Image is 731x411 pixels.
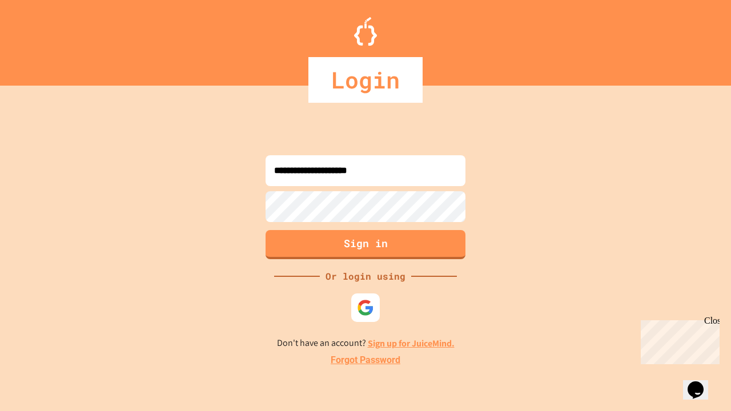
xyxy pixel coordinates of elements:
img: google-icon.svg [357,299,374,316]
div: Or login using [320,269,411,283]
div: Chat with us now!Close [5,5,79,72]
div: Login [308,57,423,103]
a: Sign up for JuiceMind. [368,337,455,349]
iframe: chat widget [636,316,720,364]
iframe: chat widget [683,365,720,400]
p: Don't have an account? [277,336,455,350]
button: Sign in [266,230,465,259]
img: Logo.svg [354,17,377,46]
a: Forgot Password [331,353,400,367]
